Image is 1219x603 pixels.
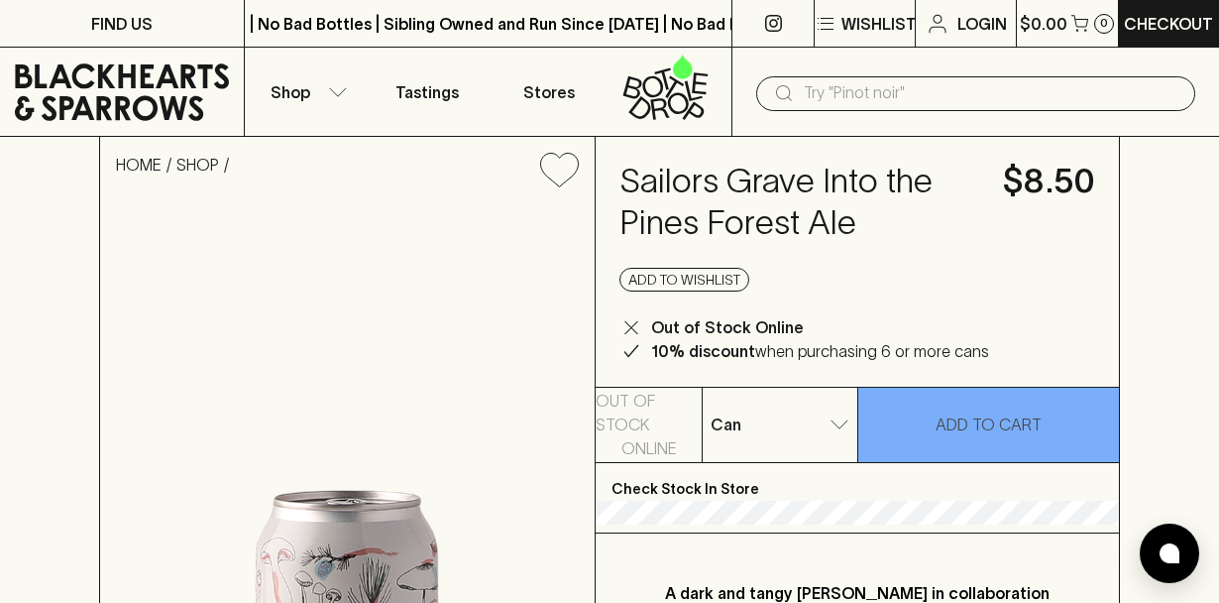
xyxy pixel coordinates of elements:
[176,156,219,174] a: SHOP
[651,339,989,363] p: when purchasing 6 or more cans
[651,315,804,339] p: Out of Stock Online
[957,12,1007,36] p: Login
[596,389,702,436] p: Out of Stock
[245,48,367,136] button: Shop
[1124,12,1213,36] p: Checkout
[91,12,153,36] p: FIND US
[804,77,1179,109] input: Try "Pinot noir"
[523,80,575,104] p: Stores
[489,48,610,136] a: Stores
[395,80,459,104] p: Tastings
[271,80,310,104] p: Shop
[532,145,587,195] button: Add to wishlist
[367,48,489,136] a: Tastings
[621,436,677,460] p: Online
[596,463,1119,501] p: Check Stock In Store
[1160,543,1179,563] img: bubble-icon
[841,12,917,36] p: Wishlist
[703,405,857,444] div: Can
[1100,18,1108,29] p: 0
[619,161,979,244] h4: Sailors Grave Into the Pines Forest Ale
[1020,12,1067,36] p: $0.00
[1003,161,1095,202] h4: $8.50
[651,342,755,360] b: 10% discount
[619,268,749,292] button: Add to wishlist
[116,156,162,174] a: HOME
[711,413,741,436] p: Can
